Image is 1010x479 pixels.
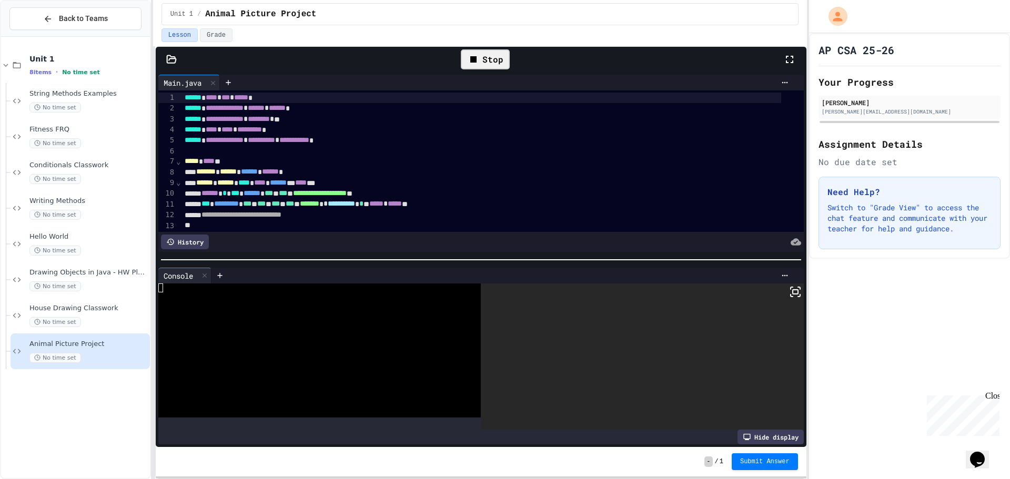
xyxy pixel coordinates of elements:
div: 9 [158,178,176,188]
span: No time set [29,210,81,220]
div: [PERSON_NAME] [822,98,997,107]
span: Unit 1 [29,54,148,64]
span: Back to Teams [59,13,108,24]
div: Main.java [158,75,220,90]
div: 11 [158,199,176,210]
iframe: chat widget [923,391,999,436]
span: No time set [62,69,100,76]
div: 6 [158,146,176,157]
span: / [197,10,201,18]
span: Unit 1 [170,10,193,18]
div: Chat with us now!Close [4,4,73,67]
h3: Need Help? [827,186,992,198]
p: Switch to "Grade View" to access the chat feature and communicate with your teacher for help and ... [827,202,992,234]
span: No time set [29,246,81,256]
div: Console [158,268,211,283]
div: History [161,235,209,249]
span: Drawing Objects in Java - HW Playposit Code [29,268,148,277]
span: 1 [720,457,723,466]
span: Fold line [176,178,181,187]
span: No time set [29,317,81,327]
h2: Your Progress [819,75,1001,89]
div: Main.java [158,77,207,88]
span: Conditionals Classwork [29,161,148,170]
span: No time set [29,138,81,148]
div: 7 [158,156,176,167]
div: 5 [158,135,176,146]
div: Console [158,270,198,281]
span: / [715,457,719,466]
div: 4 [158,125,176,135]
div: 14 [158,231,176,241]
iframe: chat widget [966,437,999,468]
span: Fold line [176,157,181,166]
span: • [56,68,58,76]
div: 10 [158,188,176,199]
span: Hello World [29,232,148,241]
span: Submit Answer [740,457,790,466]
div: 1 [158,93,176,103]
span: No time set [29,353,81,363]
span: No time set [29,103,81,113]
div: Stop [461,49,510,69]
span: Fitness FRQ [29,125,148,134]
button: Grade [200,28,233,42]
h2: Assignment Details [819,137,1001,151]
div: 2 [158,103,176,114]
div: No due date set [819,156,1001,168]
div: 3 [158,114,176,125]
h1: AP CSA 25-26 [819,43,894,57]
div: 8 [158,167,176,178]
span: No time set [29,174,81,184]
div: [PERSON_NAME][EMAIL_ADDRESS][DOMAIN_NAME] [822,108,997,116]
div: Hide display [738,430,804,444]
div: My Account [817,4,850,28]
button: Submit Answer [732,453,798,470]
span: 8 items [29,69,52,76]
span: Writing Methods [29,197,148,206]
span: Animal Picture Project [205,8,316,21]
div: 13 [158,221,176,231]
span: String Methods Examples [29,89,148,98]
button: Lesson [161,28,198,42]
span: No time set [29,281,81,291]
span: Animal Picture Project [29,340,148,349]
span: House Drawing Classwork [29,304,148,313]
div: 12 [158,210,176,220]
button: Back to Teams [9,7,142,30]
span: - [704,456,712,467]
